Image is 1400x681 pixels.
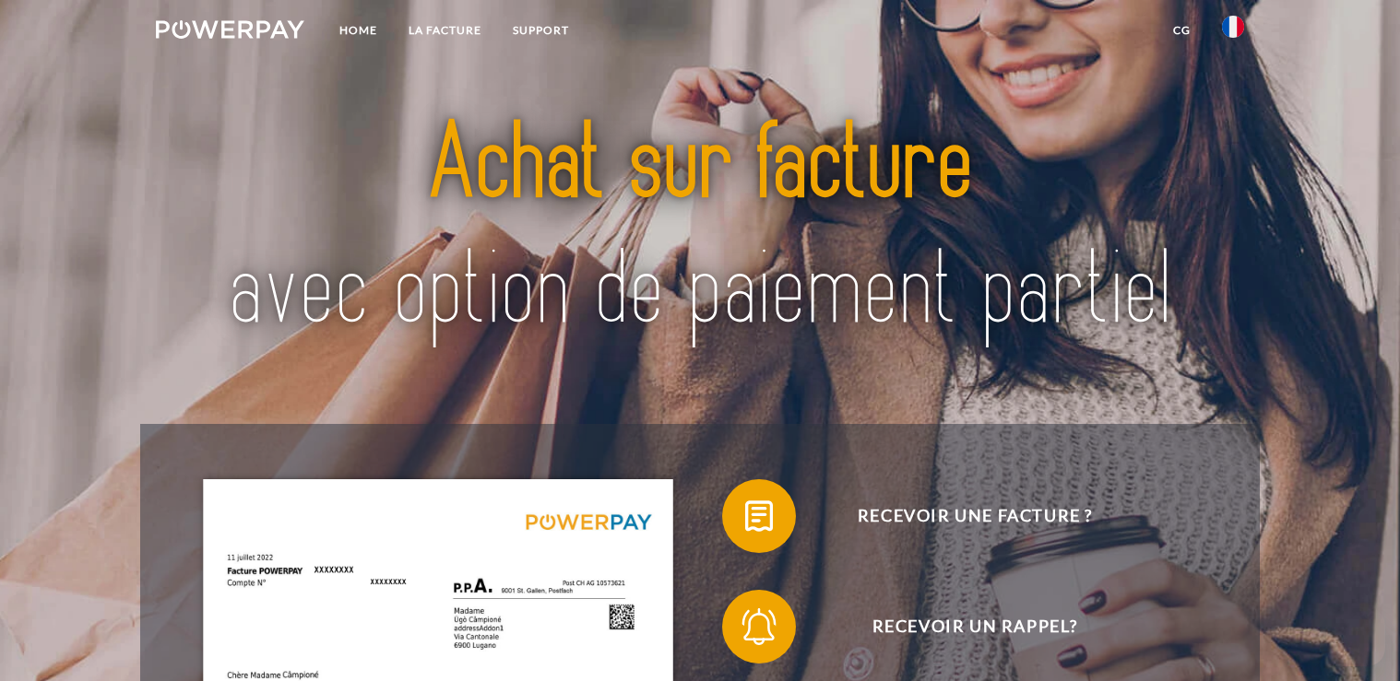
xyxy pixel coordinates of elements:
a: CG [1157,14,1206,47]
a: Support [497,14,585,47]
span: Recevoir une facture ? [749,479,1201,553]
img: fr [1222,16,1244,38]
button: Recevoir un rappel? [722,590,1202,663]
button: Recevoir une facture ? [722,479,1202,553]
img: logo-powerpay-white.svg [156,20,304,39]
a: LA FACTURE [393,14,497,47]
span: Recevoir un rappel? [749,590,1201,663]
iframe: Bouton de lancement de la fenêtre de messagerie [1326,607,1385,666]
a: Home [324,14,393,47]
img: qb_bell.svg [736,604,782,650]
img: title-powerpay_fr.svg [209,68,1191,388]
img: qb_bill.svg [736,493,782,539]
